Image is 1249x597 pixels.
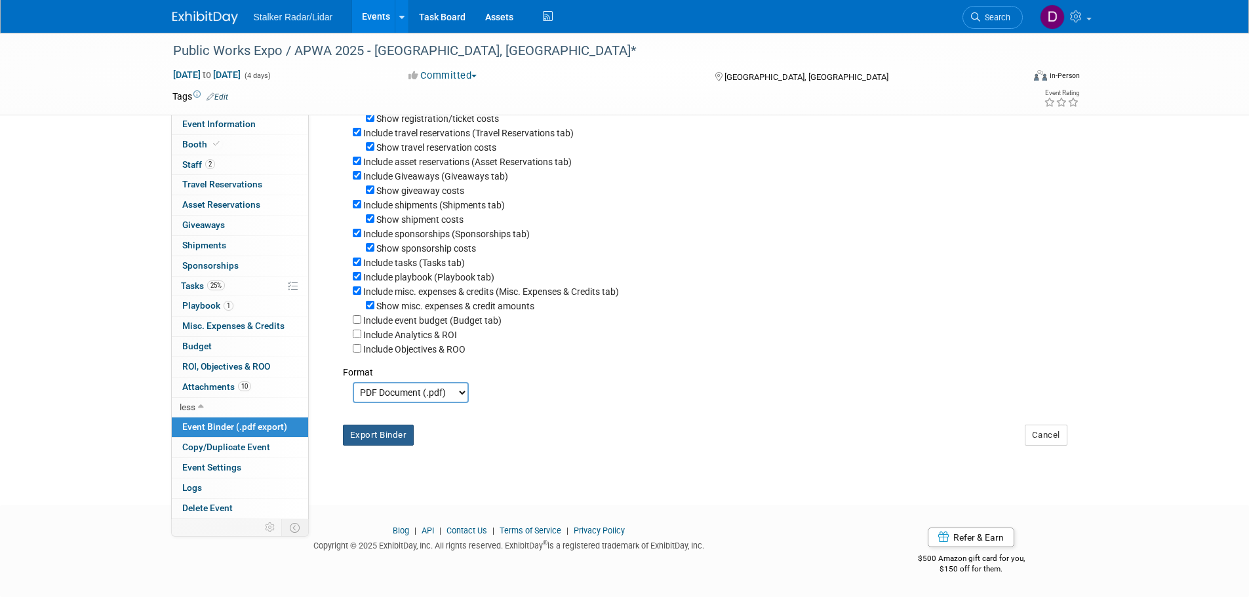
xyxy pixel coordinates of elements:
[363,258,465,268] label: Include tasks (Tasks tab)
[563,526,572,535] span: |
[363,315,502,326] label: Include event budget (Budget tab)
[172,195,308,215] a: Asset Reservations
[376,185,464,196] label: Show giveaway costs
[411,526,420,535] span: |
[1025,425,1067,446] button: Cancel
[172,478,308,498] a: Logs
[182,240,226,250] span: Shipments
[172,417,308,437] a: Event Binder (.pdf export)
[172,155,308,175] a: Staff2
[254,12,333,22] span: Stalker Radar/Lidar
[172,458,308,478] a: Event Settings
[945,68,1080,88] div: Event Format
[543,539,547,547] sup: ®
[172,337,308,356] a: Budget
[172,296,308,316] a: Playbook1
[376,113,499,124] label: Show registration/ticket costs
[376,142,496,153] label: Show travel reservation costs
[363,286,619,297] label: Include misc. expenses & credits (Misc. Expenses & Credits tab)
[172,537,846,552] div: Copyright © 2025 ExhibitDay, Inc. All rights reserved. ExhibitDay is a registered trademark of Ex...
[207,92,228,102] a: Edit
[865,545,1077,575] div: $500 Amazon gift card for you,
[172,69,241,81] span: [DATE] [DATE]
[238,381,251,391] span: 10
[404,69,482,83] button: Committed
[172,438,308,457] a: Copy/Duplicate Event
[224,301,233,311] span: 1
[172,236,308,256] a: Shipments
[182,421,287,432] span: Event Binder (.pdf export)
[172,277,308,296] a: Tasks25%
[172,115,308,134] a: Event Information
[172,317,308,336] a: Misc. Expenses & Credits
[363,330,457,340] label: Include Analytics & ROI
[343,356,1067,379] div: Format
[182,260,239,271] span: Sponsorships
[928,528,1014,547] a: Refer & Earn
[172,398,308,417] a: less
[724,72,888,82] span: [GEOGRAPHIC_DATA], [GEOGRAPHIC_DATA]
[182,300,233,311] span: Playbook
[376,301,534,311] label: Show misc. expenses & credit amounts
[213,140,220,147] i: Booth reservation complete
[1040,5,1065,29] img: Don Horen
[201,69,213,80] span: to
[172,175,308,195] a: Travel Reservations
[172,256,308,276] a: Sponsorships
[363,157,572,167] label: Include asset reservations (Asset Reservations tab)
[207,280,225,290] span: 25%
[182,462,241,472] span: Event Settings
[182,119,256,129] span: Event Information
[182,179,262,189] span: Travel Reservations
[172,357,308,377] a: ROI, Objectives & ROO
[363,200,505,210] label: Include shipments (Shipments tab)
[436,526,445,535] span: |
[1034,70,1047,81] img: Format-Inperson.png
[376,243,476,254] label: Show sponsorship costs
[172,135,308,155] a: Booth
[243,71,271,80] span: (4 days)
[489,526,498,535] span: |
[182,159,215,170] span: Staff
[182,139,222,149] span: Booth
[574,526,625,535] a: Privacy Policy
[181,280,225,291] span: Tasks
[1049,71,1080,81] div: In-Person
[182,503,233,513] span: Delete Event
[182,199,260,210] span: Asset Reservations
[172,216,308,235] a: Giveaways
[182,320,285,331] span: Misc. Expenses & Credits
[393,526,409,535] a: Blog
[962,6,1023,29] a: Search
[422,526,434,535] a: API
[172,377,308,397] a: Attachments10
[182,220,225,230] span: Giveaways
[180,402,195,412] span: less
[363,128,574,138] label: Include travel reservations (Travel Reservations tab)
[205,159,215,169] span: 2
[182,482,202,493] span: Logs
[363,229,530,239] label: Include sponsorships (Sponsorships tab)
[500,526,561,535] a: Terms of Service
[169,39,1003,63] div: Public Works Expo / APWA 2025 - [GEOGRAPHIC_DATA], [GEOGRAPHIC_DATA]*
[281,519,308,536] td: Toggle Event Tabs
[172,499,308,518] a: Delete Event
[259,519,282,536] td: Personalize Event Tab Strip
[182,381,251,392] span: Attachments
[172,90,228,103] td: Tags
[343,425,414,446] button: Export Binder
[182,341,212,351] span: Budget
[363,272,494,282] label: Include playbook (Playbook tab)
[1044,90,1079,96] div: Event Rating
[182,361,270,372] span: ROI, Objectives & ROO
[363,171,508,182] label: Include Giveaways (Giveaways tab)
[446,526,487,535] a: Contact Us
[980,12,1010,22] span: Search
[376,214,464,225] label: Show shipment costs
[172,11,238,24] img: ExhibitDay
[865,564,1077,575] div: $150 off for them.
[182,442,270,452] span: Copy/Duplicate Event
[363,344,466,355] label: Include Objectives & ROO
